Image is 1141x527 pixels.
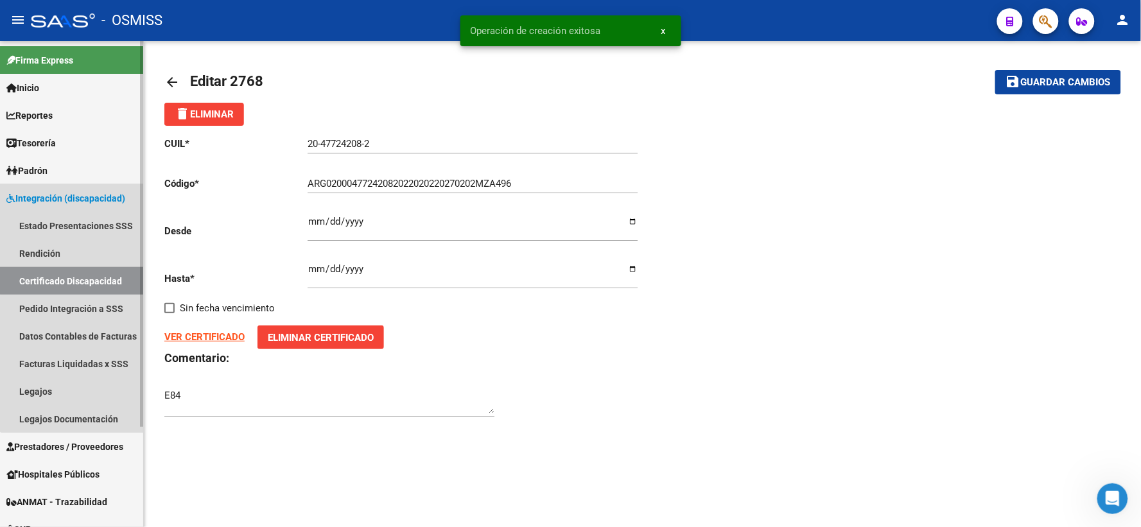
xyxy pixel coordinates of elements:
p: El equipo también puede ayudar [62,15,197,35]
mat-icon: person [1115,12,1131,28]
span: Guardar cambios [1021,77,1111,89]
strong: Comentario: [164,351,229,365]
mat-icon: arrow_back [164,74,180,90]
a: VER CERTIFICADO [164,331,245,343]
span: x [661,25,666,37]
li: Luego deberá arrastrar los archivos de las facturas. [30,220,200,244]
span: Padrón [6,164,48,178]
span: Firma Express [6,53,73,67]
button: Guardar cambios [995,70,1121,94]
iframe: Intercom live chat [1097,483,1128,514]
span: Eliminar Certificado [268,332,374,343]
mat-icon: save [1006,74,1021,89]
span: Inicio [6,81,39,95]
span: Integración (discapacidad) [6,191,125,205]
span: Tesorería [6,136,56,150]
span: Hospitales Públicos [6,467,100,481]
button: x [651,19,676,42]
span: Reportes [6,108,53,123]
button: Selector de emoji [20,420,30,431]
button: Inicio [201,8,225,32]
button: go back [8,8,33,32]
button: Adjuntar un archivo [61,420,71,431]
mat-icon: delete [175,106,190,121]
textarea: Escribe un mensaje... [11,393,246,415]
li: Hacer clic en el botón "Carga masiva" [30,103,200,127]
div: Cerrar [225,8,248,31]
span: Editar 2768 [190,73,263,89]
span: Sin fecha vencimiento [180,300,275,316]
button: Start recording [82,420,92,431]
p: Código [164,177,308,191]
p: CUIL [164,137,308,151]
span: Operación de creación exitosa [471,24,601,37]
p: Desde [164,224,308,238]
div: Para realizar la carga masiva de facturación debe realizar los siguientes pasos:Dirigirse a Prest... [10,31,211,441]
p: Hasta [164,272,308,286]
img: Profile image for Fin [37,10,57,30]
span: ANMAT - Trazabilidad [6,495,107,509]
h1: Fin [62,5,78,15]
div: Para realizar la carga masiva de facturación debe realizar los siguientes pasos: [21,39,200,76]
button: Eliminar Certificado [257,325,384,349]
li: Presionar "elegir archivos" [30,205,200,218]
li: La plataforma leerá los Qr de los archivos recién arrastrados y le creará tablas con los comproba... [30,275,200,406]
li: Dirigirse a Prestadores - Facturas/Listado-carga [30,76,200,100]
button: Selector de gif [40,420,51,431]
li: En la nueva ventana que se abre deberá seleccionar el área de destino que le asignará a dichas fa... [30,130,200,202]
div: Soporte dice… [10,31,247,442]
span: Prestadores / Proveedores [6,440,123,454]
mat-icon: menu [10,12,26,28]
span: Eliminar [175,108,234,120]
button: Eliminar [164,103,244,126]
li: Luego hacer clic en "Crear comprobantes" [30,248,200,272]
span: - OSMISS [101,6,162,35]
button: Enviar un mensaje… [220,415,241,436]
